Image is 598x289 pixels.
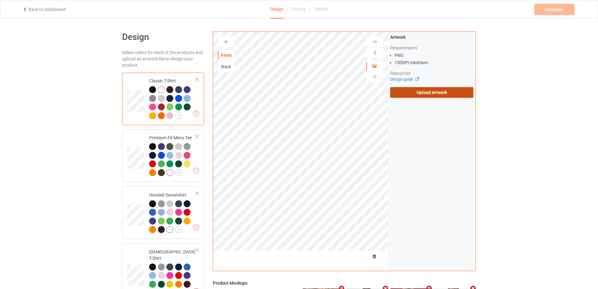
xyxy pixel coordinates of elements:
[22,7,66,12] a: Back to dashboard
[292,0,306,18] div: Pricing
[175,169,182,176] img: svg+xml;base64,PD94bWwgdmVyc2lvbj0iMS4wIiBlbmNvZGluZz0iVVRGLTgiPz4KPHN2ZyB3aWR0aD0iMjJweCIgaGVpZ2...
[390,34,473,40] div: Artwork
[372,74,378,80] img: svg%3E%0A
[213,280,476,286] div: Product Mockups
[395,59,473,66] li: 150 DPI minimum
[122,49,204,68] div: Select colors for each of the products and upload an artwork file to design your product.
[390,70,473,76] div: Resources
[175,112,182,119] img: svg+xml;base64,PD94bWwgdmVyc2lvbj0iMS4wIiBlbmNvZGluZz0iVVRGLTgiPz4KPHN2ZyB3aWR0aD0iMjJweCIgaGVpZ2...
[395,52,473,58] li: PNG
[390,87,473,98] label: Upload Artwork
[122,186,204,239] div: Hooded Sweatshirt
[218,52,235,58] div: Front
[315,0,328,18] div: Details
[122,31,204,43] h1: Design
[122,73,204,125] div: Classic T-Shirt
[149,95,156,102] img: heather_texture.png
[218,64,235,70] div: Back
[372,39,378,45] img: svg%3E%0A
[175,226,182,233] img: svg+xml;base64,PD94bWwgdmVyc2lvbj0iMS4wIiBlbmNvZGluZz0iVVRGLTgiPz4KPHN2ZyB3aWR0aD0iMjJweCIgaGVpZ2...
[372,50,378,56] img: svg%3E%0A
[149,135,196,175] div: Premium Fit Mens Tee
[390,77,419,82] a: Design guide
[149,192,196,233] div: Hooded Sweatshirt
[270,0,283,19] div: Design
[193,225,199,231] img: exclamation icon
[149,78,196,119] div: Classic T-Shirt
[122,130,204,182] div: Premium Fit Mens Tee
[193,168,199,174] img: exclamation icon
[390,45,473,51] div: Requirements
[184,143,191,150] img: heather_texture.png
[193,111,199,117] img: exclamation icon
